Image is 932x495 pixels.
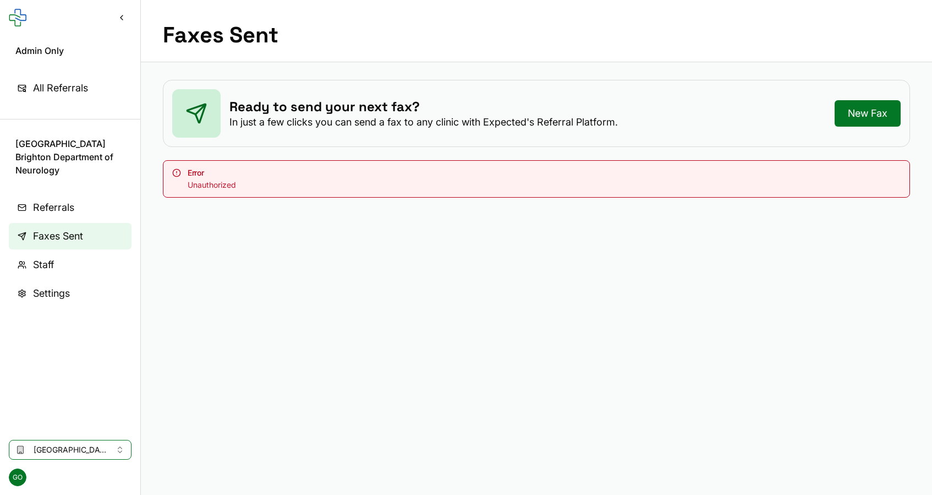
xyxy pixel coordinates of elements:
[34,444,107,455] span: [GEOGRAPHIC_DATA] Brighton Department of Neurology
[163,22,278,48] h1: Faxes Sent
[112,8,131,28] button: Collapse sidebar
[188,167,901,178] div: Error
[33,229,83,244] span: Faxes Sent
[188,179,901,191] div: Unauthorized
[9,194,131,221] a: Referrals
[33,286,70,301] span: Settings
[33,257,54,273] span: Staff
[33,200,74,215] span: Referrals
[9,440,131,460] button: Select clinic
[229,116,618,129] p: In just a few clicks you can send a fax to any clinic with Expected's Referral Platform.
[9,469,26,486] span: GO
[15,44,125,57] span: Admin Only
[9,75,131,101] a: All Referrals
[229,98,618,116] h3: Ready to send your next fax?
[33,80,88,96] span: All Referrals
[15,137,125,177] span: [GEOGRAPHIC_DATA] Brighton Department of Neurology
[9,252,131,278] a: Staff
[835,100,901,127] a: New Fax
[9,280,131,307] a: Settings
[9,223,131,249] a: Faxes Sent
